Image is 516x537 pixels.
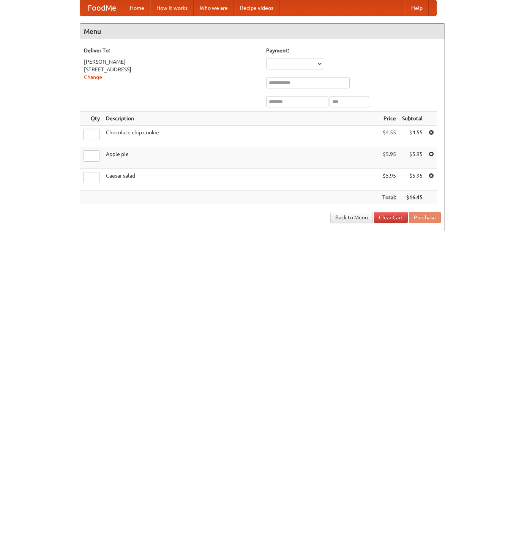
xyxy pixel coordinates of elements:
[234,0,279,16] a: Recipe videos
[379,126,399,147] td: $4.55
[84,47,259,54] h5: Deliver To:
[405,0,429,16] a: Help
[399,169,426,191] td: $5.95
[124,0,150,16] a: Home
[379,112,399,126] th: Price
[80,24,445,39] h4: Menu
[399,112,426,126] th: Subtotal
[379,169,399,191] td: $5.95
[84,58,259,66] div: [PERSON_NAME]
[84,66,259,73] div: [STREET_ADDRESS]
[80,0,124,16] a: FoodMe
[103,126,379,147] td: Chocolate chip cookie
[103,112,379,126] th: Description
[399,126,426,147] td: $4.55
[150,0,194,16] a: How it works
[194,0,234,16] a: Who we are
[84,74,102,80] a: Change
[399,147,426,169] td: $5.95
[379,191,399,205] th: Total:
[80,112,103,126] th: Qty
[379,147,399,169] td: $5.95
[330,212,373,223] a: Back to Menu
[374,212,408,223] a: Clear Cart
[399,191,426,205] th: $16.45
[103,169,379,191] td: Caesar salad
[266,47,441,54] h5: Payment:
[103,147,379,169] td: Apple pie
[409,212,441,223] button: Purchase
